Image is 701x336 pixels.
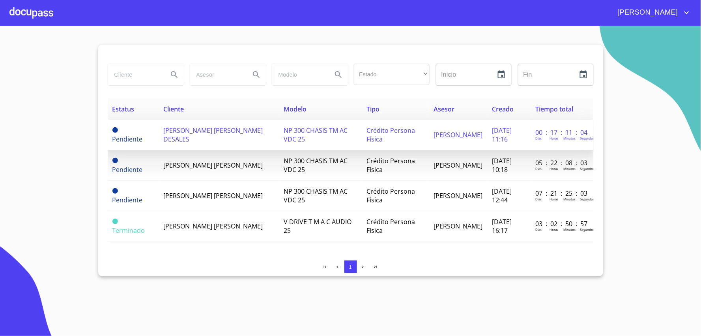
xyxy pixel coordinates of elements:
p: Dias [535,227,542,232]
input: search [272,64,326,85]
div: ​ [354,64,430,85]
p: Segundos [580,227,594,232]
p: Minutos [563,227,576,232]
span: [DATE] 12:44 [492,187,512,204]
span: [PERSON_NAME] [PERSON_NAME] [163,191,263,200]
span: [PERSON_NAME] [434,222,483,230]
p: Dias [535,166,542,171]
span: Pendiente [112,188,118,194]
p: Segundos [580,197,594,201]
span: Crédito Persona Física [366,187,415,204]
p: Horas [550,136,558,140]
span: Pendiente [112,165,143,174]
span: Estatus [112,105,135,113]
span: [DATE] 11:16 [492,126,512,143]
span: Creado [492,105,514,113]
p: 00 : 17 : 11 : 04 [535,128,589,137]
span: Pendiente [112,158,118,163]
span: Cliente [163,105,184,113]
span: [PERSON_NAME] [434,191,483,200]
span: Pendiente [112,196,143,204]
span: Crédito Persona Física [366,157,415,174]
p: 05 : 22 : 08 : 03 [535,159,589,167]
p: 07 : 21 : 25 : 03 [535,189,589,198]
input: search [108,64,162,85]
span: [PERSON_NAME] [PERSON_NAME] DESALES [163,126,263,143]
span: Modelo [284,105,307,113]
span: [DATE] 10:18 [492,157,512,174]
p: Horas [550,227,558,232]
span: [PERSON_NAME] [434,161,483,170]
p: 03 : 02 : 50 : 57 [535,219,589,228]
span: V DRIVE T M A C AUDIO 25 [284,217,351,235]
span: Tiempo total [535,105,573,113]
button: 1 [344,260,357,273]
p: Dias [535,197,542,201]
button: Search [329,65,348,84]
span: Pendiente [112,127,118,133]
span: [PERSON_NAME] [PERSON_NAME] [163,161,263,170]
input: search [190,64,244,85]
span: NP 300 CHASIS TM AC VDC 25 [284,126,348,143]
span: Pendiente [112,135,143,143]
span: [PERSON_NAME] [PERSON_NAME] [163,222,263,230]
p: Minutos [563,136,576,140]
p: Minutos [563,166,576,171]
button: Search [247,65,266,84]
span: Asesor [434,105,455,113]
p: Segundos [580,166,594,171]
p: Segundos [580,136,594,140]
span: [PERSON_NAME] [612,6,682,19]
span: Crédito Persona Física [366,217,415,235]
span: Terminado [112,219,118,224]
span: [DATE] 16:17 [492,217,512,235]
span: 1 [349,264,352,270]
button: account of current user [612,6,692,19]
p: Dias [535,136,542,140]
span: Tipo [366,105,379,113]
button: Search [165,65,184,84]
span: [PERSON_NAME] [434,130,483,139]
p: Minutos [563,197,576,201]
span: Crédito Persona Física [366,126,415,143]
p: Horas [550,197,558,201]
span: NP 300 CHASIS TM AC VDC 25 [284,187,348,204]
span: NP 300 CHASIS TM AC VDC 25 [284,157,348,174]
span: Terminado [112,226,145,235]
p: Horas [550,166,558,171]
